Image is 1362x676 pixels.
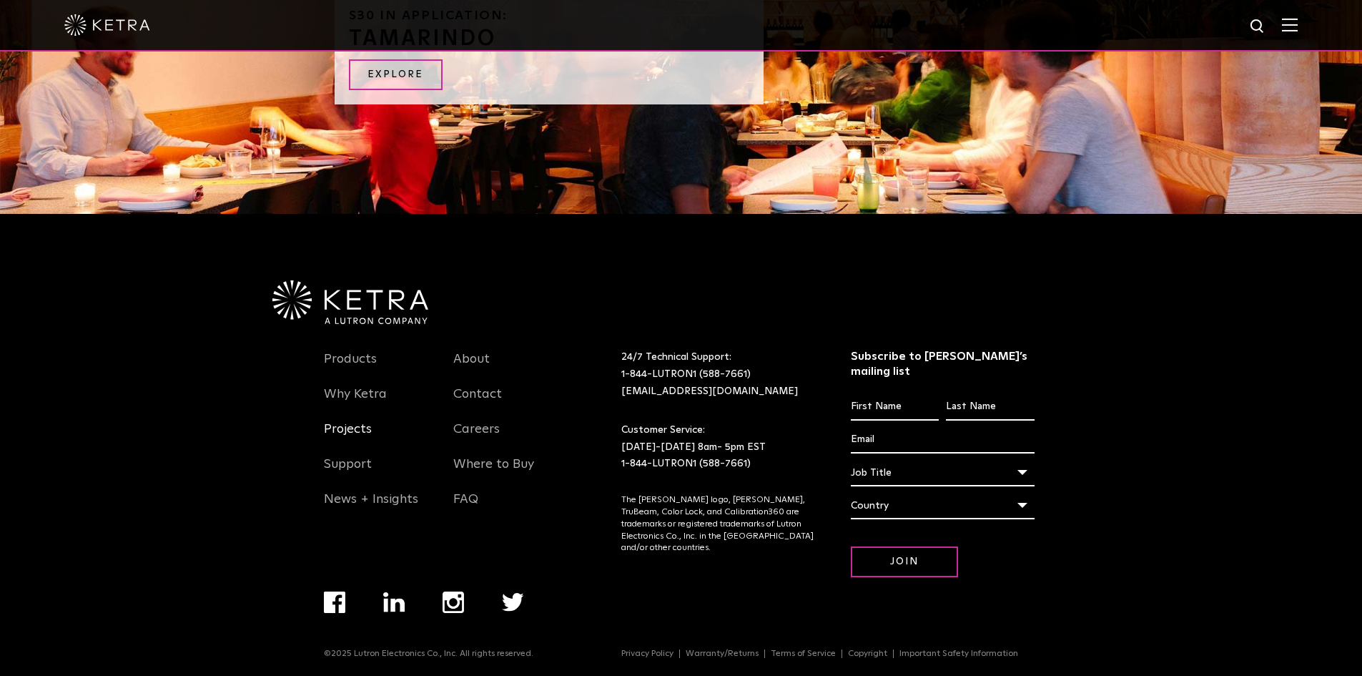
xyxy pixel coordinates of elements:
[453,491,478,524] a: FAQ
[324,421,372,454] a: Projects
[453,351,490,384] a: About
[616,650,680,658] a: Privacy Policy
[621,494,815,554] p: The [PERSON_NAME] logo, [PERSON_NAME], TruBeam, Color Lock, and Calibration360 are trademarks or ...
[453,386,502,419] a: Contact
[443,592,464,613] img: instagram
[453,349,562,524] div: Navigation Menu
[324,351,377,384] a: Products
[324,386,387,419] a: Why Ketra
[324,456,372,489] a: Support
[851,426,1035,454] input: Email
[765,650,842,658] a: Terms of Service
[621,422,815,473] p: Customer Service: [DATE]-[DATE] 8am- 5pm EST
[894,650,1024,658] a: Important Safety Information
[842,650,894,658] a: Copyright
[621,459,751,469] a: 1-844-LUTRON1 (588-7661)
[621,386,798,396] a: [EMAIL_ADDRESS][DOMAIN_NAME]
[621,349,815,400] p: 24/7 Technical Support:
[851,393,939,421] input: First Name
[502,593,524,612] img: twitter
[680,650,765,658] a: Warranty/Returns
[383,592,405,612] img: linkedin
[453,421,500,454] a: Careers
[1249,18,1267,36] img: search icon
[1282,18,1298,31] img: Hamburger%20Nav.svg
[324,592,562,649] div: Navigation Menu
[272,280,428,325] img: Ketra-aLutronCo_White_RGB
[349,59,443,90] a: EXPLORE
[324,491,418,524] a: News + Insights
[324,349,433,524] div: Navigation Menu
[946,393,1034,421] input: Last Name
[621,369,751,379] a: 1-844-LUTRON1 (588-7661)
[621,649,1038,659] div: Navigation Menu
[64,14,150,36] img: ketra-logo-2019-white
[324,649,533,659] p: ©2025 Lutron Electronics Co., Inc. All rights reserved.
[851,547,958,577] input: Join
[851,459,1035,486] div: Job Title
[453,456,534,489] a: Where to Buy
[851,492,1035,519] div: Country
[851,349,1035,379] h3: Subscribe to [PERSON_NAME]’s mailing list
[324,592,345,613] img: facebook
